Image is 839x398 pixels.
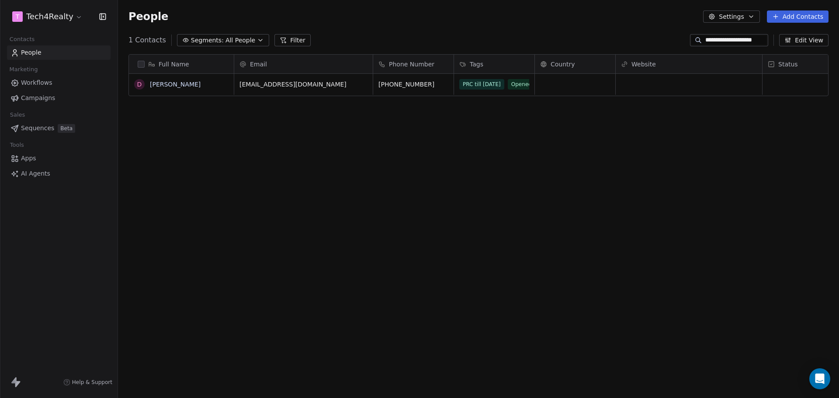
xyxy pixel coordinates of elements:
[21,154,36,163] span: Apps
[7,121,111,135] a: SequencesBeta
[239,80,367,89] span: [EMAIL_ADDRESS][DOMAIN_NAME]
[703,10,759,23] button: Settings
[225,36,255,45] span: All People
[63,379,112,386] a: Help & Support
[389,60,434,69] span: Phone Number
[631,60,656,69] span: Website
[159,60,189,69] span: Full Name
[26,11,73,22] span: Tech4Realty
[129,55,234,73] div: Full Name
[535,55,615,73] div: Country
[616,55,762,73] div: Website
[7,91,111,105] a: Campaigns
[21,124,54,133] span: Sequences
[767,10,829,23] button: Add Contacts
[7,76,111,90] a: Workflows
[454,55,534,73] div: Tags
[72,379,112,386] span: Help & Support
[6,33,38,46] span: Contacts
[6,138,28,152] span: Tools
[21,93,55,103] span: Campaigns
[378,80,448,89] span: [PHONE_NUMBER]
[150,81,201,88] a: [PERSON_NAME]
[373,55,454,73] div: Phone Number
[137,80,142,89] div: D
[234,55,373,73] div: Email
[508,79,544,90] span: Opened B1
[274,34,311,46] button: Filter
[7,45,111,60] a: People
[191,36,224,45] span: Segments:
[459,79,504,90] span: PRC till [DATE]
[58,124,75,133] span: Beta
[250,60,267,69] span: Email
[129,74,234,384] div: grid
[21,78,52,87] span: Workflows
[7,151,111,166] a: Apps
[128,35,166,45] span: 1 Contacts
[16,12,20,21] span: T
[21,48,42,57] span: People
[7,166,111,181] a: AI Agents
[6,108,29,121] span: Sales
[6,63,42,76] span: Marketing
[551,60,575,69] span: Country
[809,368,830,389] div: Open Intercom Messenger
[470,60,483,69] span: Tags
[779,34,829,46] button: Edit View
[128,10,168,23] span: People
[778,60,798,69] span: Status
[21,169,50,178] span: AI Agents
[10,9,84,24] button: TTech4Realty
